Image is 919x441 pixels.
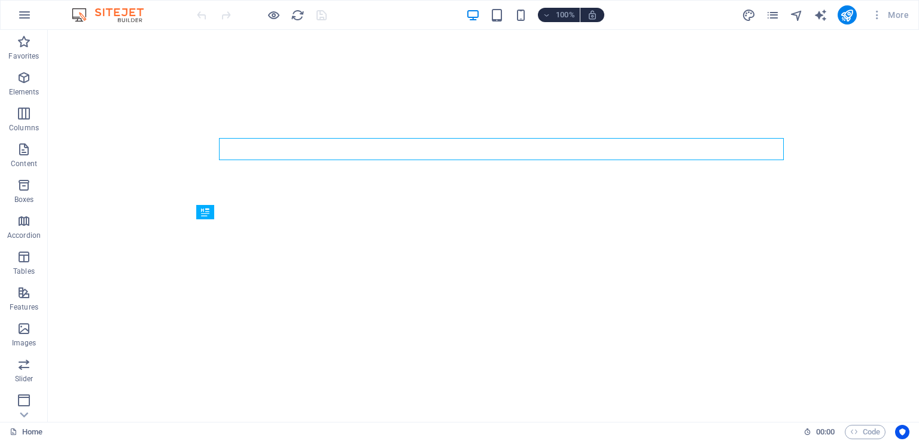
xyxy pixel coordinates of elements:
p: Features [10,302,38,312]
button: pages [766,8,780,22]
i: AI Writer [814,8,827,22]
button: navigator [790,8,804,22]
button: Usercentrics [895,425,909,439]
span: : [824,427,826,436]
i: Design (Ctrl+Alt+Y) [742,8,756,22]
img: Editor Logo [69,8,159,22]
a: Click to cancel selection. Double-click to open Pages [10,425,42,439]
p: Elements [9,87,39,97]
button: More [866,5,914,24]
i: Reload page [291,8,305,22]
i: Navigator [790,8,804,22]
button: Click here to leave preview mode and continue editing [266,8,281,22]
p: Slider [15,374,34,384]
p: Images [12,338,36,348]
button: Code [845,425,885,439]
p: Boxes [14,195,34,204]
button: design [742,8,756,22]
i: Publish [840,8,854,22]
h6: Session time [804,425,835,439]
p: Columns [9,123,39,133]
i: Pages (Ctrl+Alt+S) [766,8,780,22]
button: reload [290,8,305,22]
button: publish [838,5,857,24]
p: Tables [13,267,35,276]
span: More [871,9,909,21]
button: 100% [538,8,580,22]
span: Code [850,425,880,439]
h6: 100% [556,8,575,22]
button: text_generator [814,8,828,22]
i: On resize automatically adjust zoom level to fit chosen device. [587,10,598,20]
span: 00 00 [816,425,835,439]
p: Content [11,159,37,169]
p: Favorites [8,51,39,61]
p: Accordion [7,231,41,240]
